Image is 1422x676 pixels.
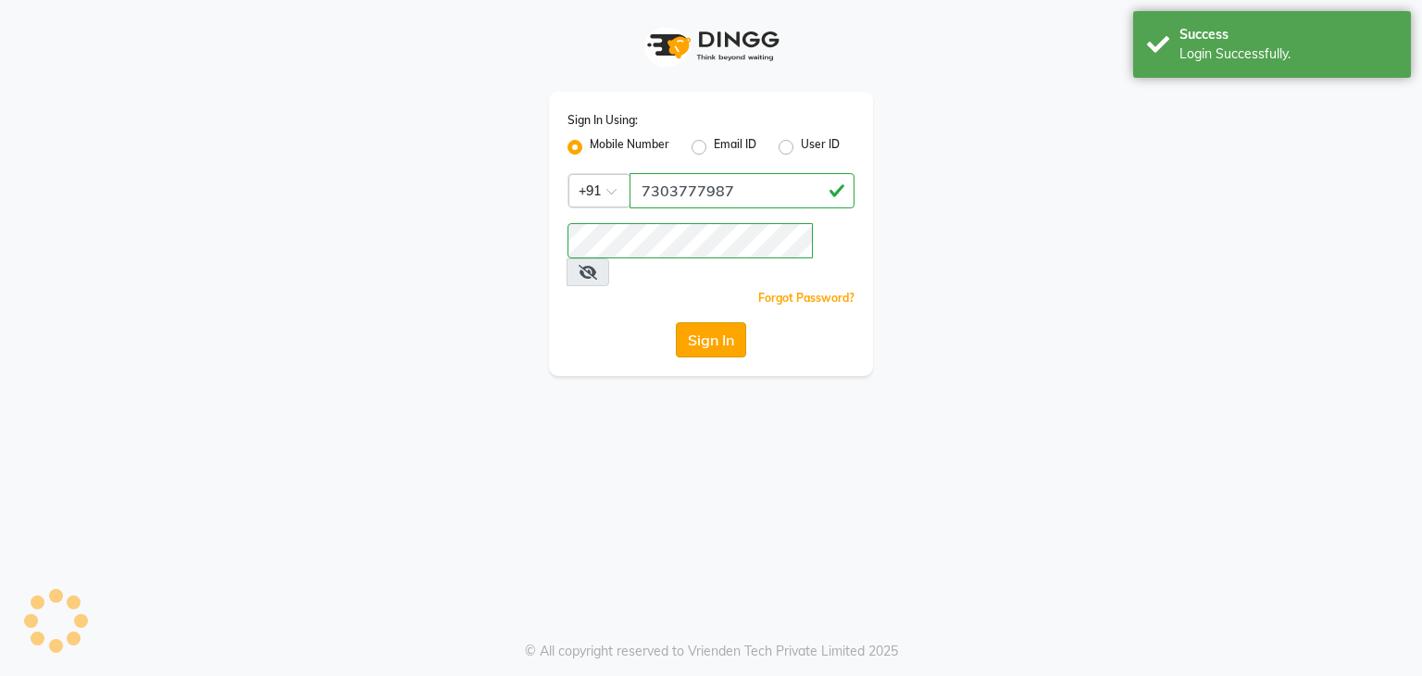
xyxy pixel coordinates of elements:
div: Login Successfully. [1179,44,1397,64]
label: Sign In Using: [568,112,638,129]
img: logo1.svg [637,19,785,73]
label: User ID [801,136,840,158]
div: Success [1179,25,1397,44]
a: Forgot Password? [758,291,854,305]
label: Email ID [714,136,756,158]
label: Mobile Number [590,136,669,158]
input: Username [568,223,813,258]
input: Username [630,173,854,208]
button: Sign In [676,322,746,357]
